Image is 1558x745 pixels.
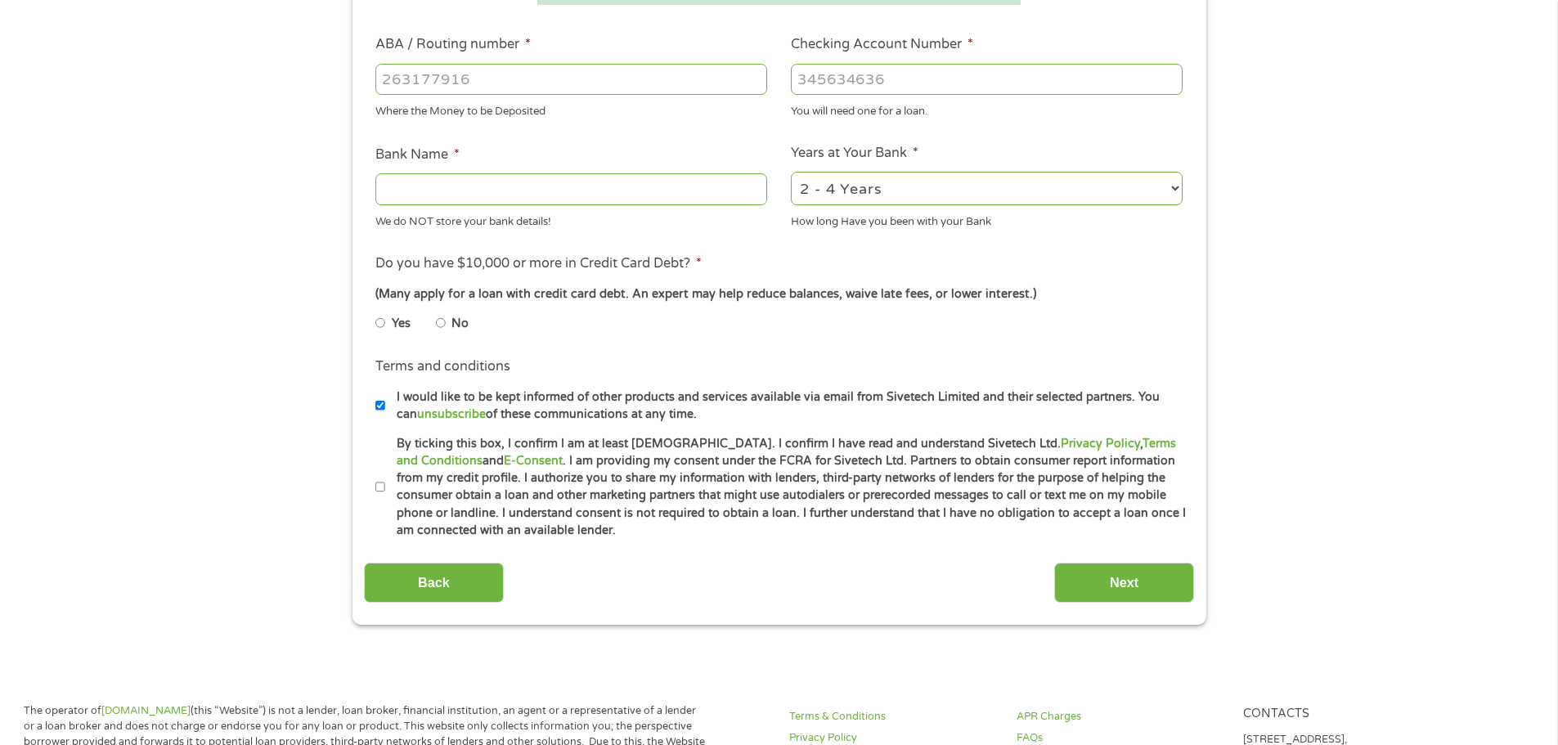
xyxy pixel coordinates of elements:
[1054,563,1194,603] input: Next
[375,98,767,120] div: Where the Money to be Deposited
[1243,707,1451,722] h4: Contacts
[791,98,1183,120] div: You will need one for a loan.
[392,315,411,333] label: Yes
[375,208,767,230] div: We do NOT store your bank details!
[375,36,531,53] label: ABA / Routing number
[375,146,460,164] label: Bank Name
[1017,709,1224,725] a: APR Charges
[375,285,1182,303] div: (Many apply for a loan with credit card debt. An expert may help reduce balances, waive late fees...
[364,563,504,603] input: Back
[375,358,510,375] label: Terms and conditions
[791,208,1183,230] div: How long Have you been with your Bank
[397,437,1176,468] a: Terms and Conditions
[789,709,997,725] a: Terms & Conditions
[791,64,1183,95] input: 345634636
[385,435,1188,540] label: By ticking this box, I confirm I am at least [DEMOGRAPHIC_DATA]. I confirm I have read and unders...
[791,36,973,53] label: Checking Account Number
[451,315,469,333] label: No
[504,454,563,468] a: E-Consent
[791,145,918,162] label: Years at Your Bank
[101,704,191,717] a: [DOMAIN_NAME]
[385,388,1188,424] label: I would like to be kept informed of other products and services available via email from Sivetech...
[417,407,486,421] a: unsubscribe
[1061,437,1140,451] a: Privacy Policy
[375,64,767,95] input: 263177916
[375,255,702,272] label: Do you have $10,000 or more in Credit Card Debt?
